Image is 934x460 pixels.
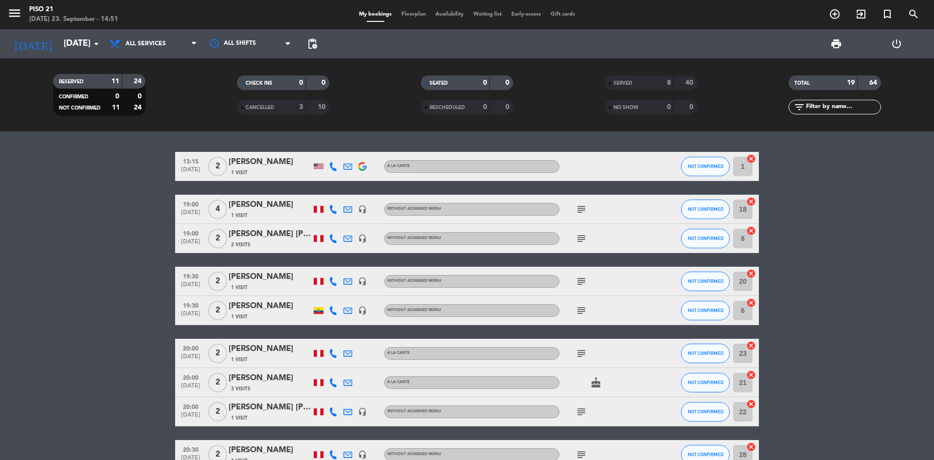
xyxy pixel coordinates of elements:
[468,12,506,17] span: Waiting list
[126,40,166,47] span: All services
[229,401,311,414] div: [PERSON_NAME] [PERSON_NAME]
[358,306,367,315] i: headset_mic
[358,234,367,243] i: headset_mic
[575,203,587,215] i: subject
[746,154,756,164] i: cancel
[208,272,227,291] span: 2
[229,300,311,313] div: [PERSON_NAME]
[179,401,203,412] span: 20:00
[231,284,248,292] span: 1 Visit
[179,227,203,239] span: 19:00
[179,342,203,353] span: 20:00
[506,12,546,17] span: Early-access
[908,8,919,20] i: search
[231,356,248,364] span: 1 Visit
[590,377,602,388] i: cake
[688,308,723,313] span: NOT CONFIRMED
[179,353,203,365] span: [DATE]
[354,12,396,17] span: My bookings
[829,8,841,20] i: add_circle_outline
[681,301,730,320] button: NOT CONFIRMED
[869,79,879,86] strong: 64
[613,105,638,110] span: NO SHOW
[793,101,805,113] i: filter_list
[59,106,101,110] span: NOT CONFIRMED
[299,79,303,86] strong: 0
[179,371,203,383] span: 20:00
[688,278,723,284] span: NOT CONFIRMED
[208,373,227,392] span: 2
[246,81,272,86] span: CHECK INS
[59,79,84,84] span: RESERVED
[681,157,730,176] button: NOT CONFIRMED
[208,344,227,363] span: 2
[681,344,730,363] button: NOT CONFIRMED
[688,452,723,457] span: NOT CONFIRMED
[208,200,227,219] span: 4
[891,38,902,50] i: power_settings_new
[387,409,441,413] span: Without assigned menu
[575,276,587,287] i: subject
[667,104,671,110] strong: 0
[830,38,842,50] span: print
[794,81,809,86] span: TOTAL
[746,226,756,236] i: cancel
[231,212,248,220] span: 1 Visit
[90,38,102,50] i: arrow_drop_down
[231,241,251,249] span: 2 Visits
[7,33,59,55] i: [DATE]
[847,79,855,86] strong: 19
[866,29,927,58] div: LOG OUT
[505,104,511,110] strong: 0
[685,79,695,86] strong: 40
[746,298,756,308] i: cancel
[231,169,248,177] span: 1 Visit
[881,8,893,20] i: turned_in_not
[179,443,203,455] span: 20:30
[387,164,410,168] span: A la Carte
[208,229,227,248] span: 2
[231,385,251,393] span: 3 Visits
[746,269,756,278] i: cancel
[229,228,311,240] div: [PERSON_NAME] [PERSON_NAME]
[179,198,203,209] span: 19:00
[29,5,118,15] div: Piso 21
[575,406,587,418] i: subject
[179,311,203,322] span: [DATE]
[387,236,441,240] span: Without assigned menu
[483,79,487,86] strong: 0
[358,277,367,286] i: headset_mic
[179,166,203,178] span: [DATE]
[29,15,118,24] div: [DATE] 23. September - 14:51
[179,209,203,221] span: [DATE]
[358,205,367,214] i: headset_mic
[688,236,723,241] span: NOT CONFIRMED
[229,343,311,355] div: [PERSON_NAME]
[7,6,22,20] i: menu
[134,78,144,85] strong: 24
[179,383,203,394] span: [DATE]
[387,207,441,211] span: Without assigned menu
[688,206,723,212] span: NOT CONFIRMED
[387,351,410,355] span: A la Carte
[179,281,203,293] span: [DATE]
[299,104,303,110] strong: 3
[179,239,203,250] span: [DATE]
[746,370,756,380] i: cancel
[358,407,367,416] i: headset_mic
[689,104,695,110] strong: 0
[179,270,203,281] span: 19:30
[681,402,730,422] button: NOT CONFIRMED
[229,199,311,211] div: [PERSON_NAME]
[59,94,89,99] span: CONFIRMED
[746,341,756,350] i: cancel
[231,414,248,422] span: 1 Visit
[688,350,723,356] span: NOT CONFIRMED
[681,200,730,219] button: NOT CONFIRMED
[115,93,119,100] strong: 0
[613,81,632,86] span: SERVED
[681,272,730,291] button: NOT CONFIRMED
[208,157,227,176] span: 2
[681,373,730,392] button: NOT CONFIRMED
[306,38,318,50] span: pending_actions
